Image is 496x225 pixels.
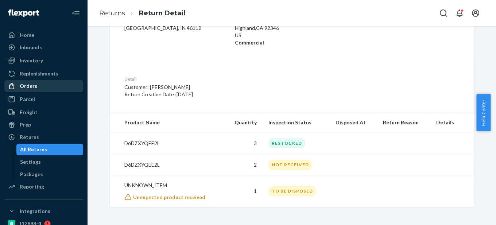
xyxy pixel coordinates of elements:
[20,158,41,166] div: Settings
[20,96,35,103] div: Parcel
[4,68,83,79] a: Replenishments
[20,44,42,51] div: Inbounds
[4,106,83,118] a: Freight
[124,84,326,91] p: Customer: [PERSON_NAME]
[4,119,83,131] a: Prep
[20,109,38,116] div: Freight
[93,3,191,24] ol: breadcrumbs
[436,6,451,20] button: Open Search Box
[4,80,83,92] a: Orders
[20,146,47,153] div: All Returns
[20,171,43,178] div: Packages
[268,138,305,148] div: RESTOCKED
[124,182,218,189] p: UNKNOWN_ITEM
[476,94,491,131] button: Help Center
[468,6,483,20] button: Open account menu
[263,113,330,132] th: Inspection Status
[4,93,83,105] a: Parcel
[124,140,218,147] p: D6DZXYQEE2L
[235,24,304,32] p: Highland , CA 92346
[69,6,83,20] button: Close Navigation
[20,121,31,128] div: Prep
[452,6,467,20] button: Open notifications
[20,133,39,141] div: Returns
[4,181,83,193] a: Reporting
[4,55,83,66] a: Inventory
[377,113,431,132] th: Return Reason
[16,168,84,180] a: Packages
[20,31,34,39] div: Home
[235,39,264,46] strong: Commercial
[4,42,83,53] a: Inbounds
[133,194,205,200] span: Unexpected product received
[99,9,125,17] a: Returns
[20,183,44,190] div: Reporting
[139,9,185,17] a: Return Detail
[224,113,263,132] th: Quantity
[110,113,224,132] th: Product Name
[20,82,37,90] div: Orders
[224,132,263,154] td: 3
[235,32,304,39] p: US
[330,113,377,132] th: Disposed At
[124,91,326,98] p: Return Creation Date : [DATE]
[4,131,83,143] a: Returns
[16,144,84,155] a: All Returns
[20,207,50,215] div: Integrations
[268,186,316,196] div: TO BE DISPOSED
[20,70,58,77] div: Replenishments
[268,160,312,170] div: NOT RECEIVED
[4,205,83,217] button: Integrations
[16,156,84,168] a: Settings
[4,29,83,41] a: Home
[124,76,326,82] dt: Detail
[224,154,263,175] td: 2
[8,9,39,17] img: Flexport logo
[430,113,474,132] th: Details
[124,161,218,168] p: D6DZXYQEE2L
[20,57,43,64] div: Inventory
[224,176,263,207] td: 1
